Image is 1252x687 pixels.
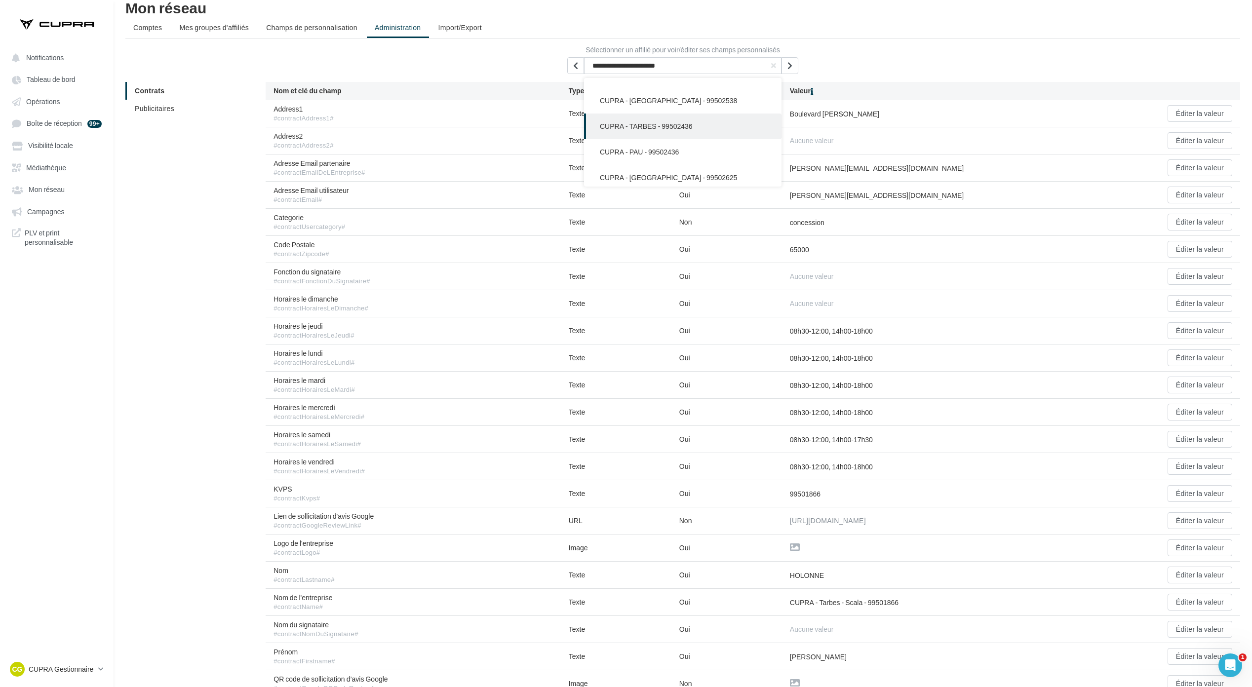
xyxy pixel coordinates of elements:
div: #contractGoogleReviewLink# [274,521,374,530]
div: Texte [569,489,679,498]
div: 99+ [87,120,102,128]
div: 08h30-12:00, 14h00-18h00 [790,326,873,336]
div: Oui [679,353,790,363]
span: CG [12,664,23,674]
a: PLV et print personnalisable [6,224,108,251]
div: Oui [679,651,790,661]
button: Éditer la valeur [1168,539,1232,556]
button: Éditer la valeur [1168,512,1232,529]
div: Texte [569,109,679,118]
span: Horaires le samedi [274,430,361,449]
span: Mes groupes d'affiliés [179,23,249,32]
span: Prénom [274,647,335,666]
span: Aucune valeur [790,272,834,280]
button: Éditer la valeur [1168,621,1232,638]
span: Publicitaires [135,104,174,113]
div: 08h30-12:00, 14h00-18h00 [790,353,873,363]
div: Oui [679,380,790,390]
div: #contractUsercategory# [274,223,345,231]
button: Éditer la valeur [1168,485,1232,502]
span: Opérations [26,97,60,106]
span: Boîte de réception [27,119,82,128]
div: Oui [679,244,790,254]
div: Texte [569,244,679,254]
button: Éditer la valeur [1168,241,1232,258]
div: Texte [569,624,679,634]
a: Opérations [6,92,108,110]
span: Horaires le dimanche [274,294,368,313]
div: CUPRA - Tarbes - Scala - 99501866 [790,598,899,608]
span: Categorie [274,213,345,231]
span: Logo de l'entreprise [274,538,333,557]
span: Médiathèque [26,163,66,172]
span: Adresse Email partenaire [274,158,365,177]
div: URL [569,516,679,526]
button: CUPRA - TARBES - 99502436 [584,114,782,139]
div: Texte [569,407,679,417]
span: CUPRA - [GEOGRAPHIC_DATA] - 99502625 [600,173,737,182]
span: Horaires le vendredi [274,457,365,476]
div: Oui [679,624,790,634]
div: #contractEmailDeLEntreprise# [274,168,365,177]
button: Éditer la valeur [1168,594,1232,611]
a: Boîte de réception 99+ [6,114,108,132]
button: Éditer la valeur [1168,268,1232,285]
a: Campagnes [6,202,108,220]
a: Médiathèque [6,158,108,176]
button: Éditer la valeur [1168,431,1232,448]
div: #contractFonctionDuSignataire# [274,277,370,286]
div: 65000 [790,245,809,255]
span: Comptes [133,23,162,32]
div: #contractNomDuSignataire# [274,630,358,639]
div: Oui [679,299,790,308]
span: Code Postale [274,240,329,259]
div: #contractName# [274,603,332,611]
button: Éditer la valeur [1168,105,1232,122]
div: 99501866 [790,489,821,499]
div: 08h30-12:00, 14h00-18h00 [790,462,873,472]
div: #contractAddress1# [274,114,333,123]
button: Éditer la valeur [1168,458,1232,475]
div: Oui [679,597,790,607]
span: Horaires le mercredi [274,403,364,421]
div: Texte [569,434,679,444]
a: Mon réseau [6,180,108,198]
span: Horaires le jeudi [274,321,354,340]
div: Texte [569,299,679,308]
span: Campagnes [27,207,65,216]
button: Éditer la valeur [1168,295,1232,312]
div: Texte [569,461,679,471]
button: Éditer la valeur [1168,404,1232,420]
div: #contractLastname# [274,575,335,584]
div: Non [679,516,790,526]
iframe: Intercom live chat [1218,653,1242,677]
div: #contractHorairesLeDimanche# [274,304,368,313]
label: Sélectionner un affilié pour voir/éditer ses champs personnalisés [125,46,1240,53]
div: #contractHorairesLeJeudi# [274,331,354,340]
button: Éditer la valeur [1168,214,1232,230]
span: Champs de personnalisation [266,23,357,32]
div: Valeur [790,86,1085,96]
div: Texte [569,326,679,336]
div: Texte [569,136,679,146]
div: Texte [569,163,679,173]
span: Notifications [26,53,64,62]
button: Éditer la valeur [1168,159,1232,176]
a: [URL][DOMAIN_NAME] [790,515,866,527]
span: Fonction du signataire [274,267,370,286]
div: Oui [679,271,790,281]
span: Address2 [274,131,333,150]
div: Oui [679,326,790,336]
div: #contractHorairesLeMardi# [274,385,355,394]
div: Texte [569,651,679,661]
div: Oui [679,543,790,553]
div: #contractHorairesLeSamedi# [274,440,361,449]
div: 08h30-12:00, 14h00-18h00 [790,381,873,390]
span: CUPRA - PAU - 99502436 [600,148,679,156]
div: Texte [569,217,679,227]
div: Oui [679,407,790,417]
div: Non [679,217,790,227]
a: CG CUPRA Gestionnaire [8,660,106,679]
span: Nom de l'entreprise [274,593,332,611]
div: Boulevard [PERSON_NAME] [790,109,879,119]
